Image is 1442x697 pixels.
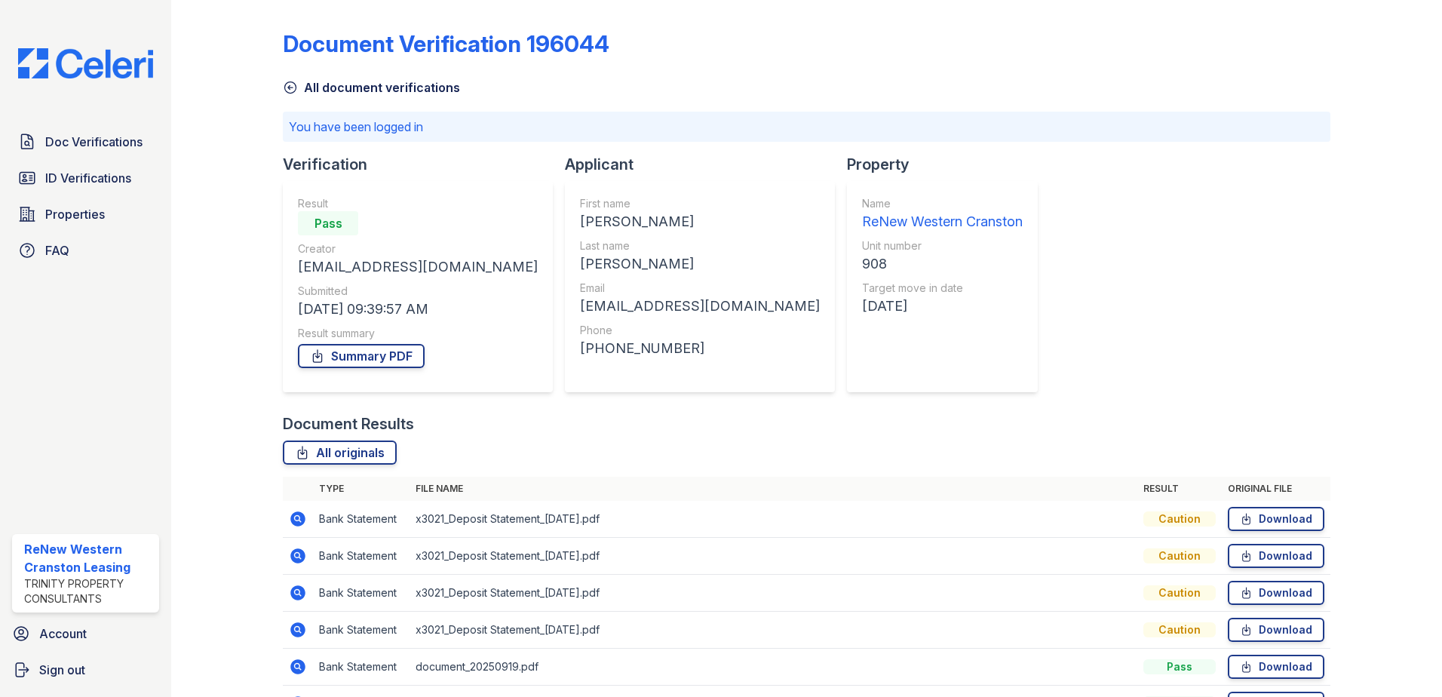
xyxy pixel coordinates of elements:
div: Result [298,196,538,211]
a: All originals [283,441,397,465]
td: x3021_Deposit Statement_[DATE].pdf [410,575,1137,612]
div: Creator [298,241,538,256]
div: Caution [1143,622,1216,637]
span: Doc Verifications [45,133,143,151]
a: Account [6,619,165,649]
div: Pass [1143,659,1216,674]
div: Applicant [565,154,847,175]
a: Download [1228,581,1324,605]
div: Last name [580,238,820,253]
a: Download [1228,544,1324,568]
p: You have been logged in [289,118,1324,136]
div: First name [580,196,820,211]
td: Bank Statement [313,649,410,686]
div: [PERSON_NAME] [580,253,820,275]
div: Caution [1143,585,1216,600]
a: ID Verifications [12,163,159,193]
a: Properties [12,199,159,229]
div: [EMAIL_ADDRESS][DOMAIN_NAME] [580,296,820,317]
div: [DATE] 09:39:57 AM [298,299,538,320]
a: Sign out [6,655,165,685]
div: Submitted [298,284,538,299]
div: Document Verification 196044 [283,30,609,57]
div: [DATE] [862,296,1023,317]
a: Name ReNew Western Cranston [862,196,1023,232]
div: Property [847,154,1050,175]
th: Result [1137,477,1222,501]
span: ID Verifications [45,169,131,187]
a: Doc Verifications [12,127,159,157]
td: Bank Statement [313,575,410,612]
th: Type [313,477,410,501]
a: Download [1228,618,1324,642]
div: Caution [1143,548,1216,563]
td: x3021_Deposit Statement_[DATE].pdf [410,501,1137,538]
div: Document Results [283,413,414,434]
a: FAQ [12,235,159,266]
div: Email [580,281,820,296]
a: Download [1228,507,1324,531]
div: Phone [580,323,820,338]
div: [PERSON_NAME] [580,211,820,232]
td: x3021_Deposit Statement_[DATE].pdf [410,612,1137,649]
th: Original file [1222,477,1330,501]
span: Sign out [39,661,85,679]
th: File name [410,477,1137,501]
a: Summary PDF [298,344,425,368]
span: FAQ [45,241,69,259]
div: Caution [1143,511,1216,527]
div: Target move in date [862,281,1023,296]
div: [EMAIL_ADDRESS][DOMAIN_NAME] [298,256,538,278]
a: All document verifications [283,78,460,97]
img: CE_Logo_Blue-a8612792a0a2168367f1c8372b55b34899dd931a85d93a1a3d3e32e68fde9ad4.png [6,48,165,78]
span: Account [39,625,87,643]
div: Pass [298,211,358,235]
span: Properties [45,205,105,223]
div: [PHONE_NUMBER] [580,338,820,359]
td: Bank Statement [313,501,410,538]
div: Unit number [862,238,1023,253]
td: document_20250919.pdf [410,649,1137,686]
div: Name [862,196,1023,211]
div: Result summary [298,326,538,341]
div: 908 [862,253,1023,275]
div: Verification [283,154,565,175]
a: Download [1228,655,1324,679]
td: x3021_Deposit Statement_[DATE].pdf [410,538,1137,575]
td: Bank Statement [313,538,410,575]
td: Bank Statement [313,612,410,649]
div: Trinity Property Consultants [24,576,153,606]
div: ReNew Western Cranston [862,211,1023,232]
div: ReNew Western Cranston Leasing [24,540,153,576]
